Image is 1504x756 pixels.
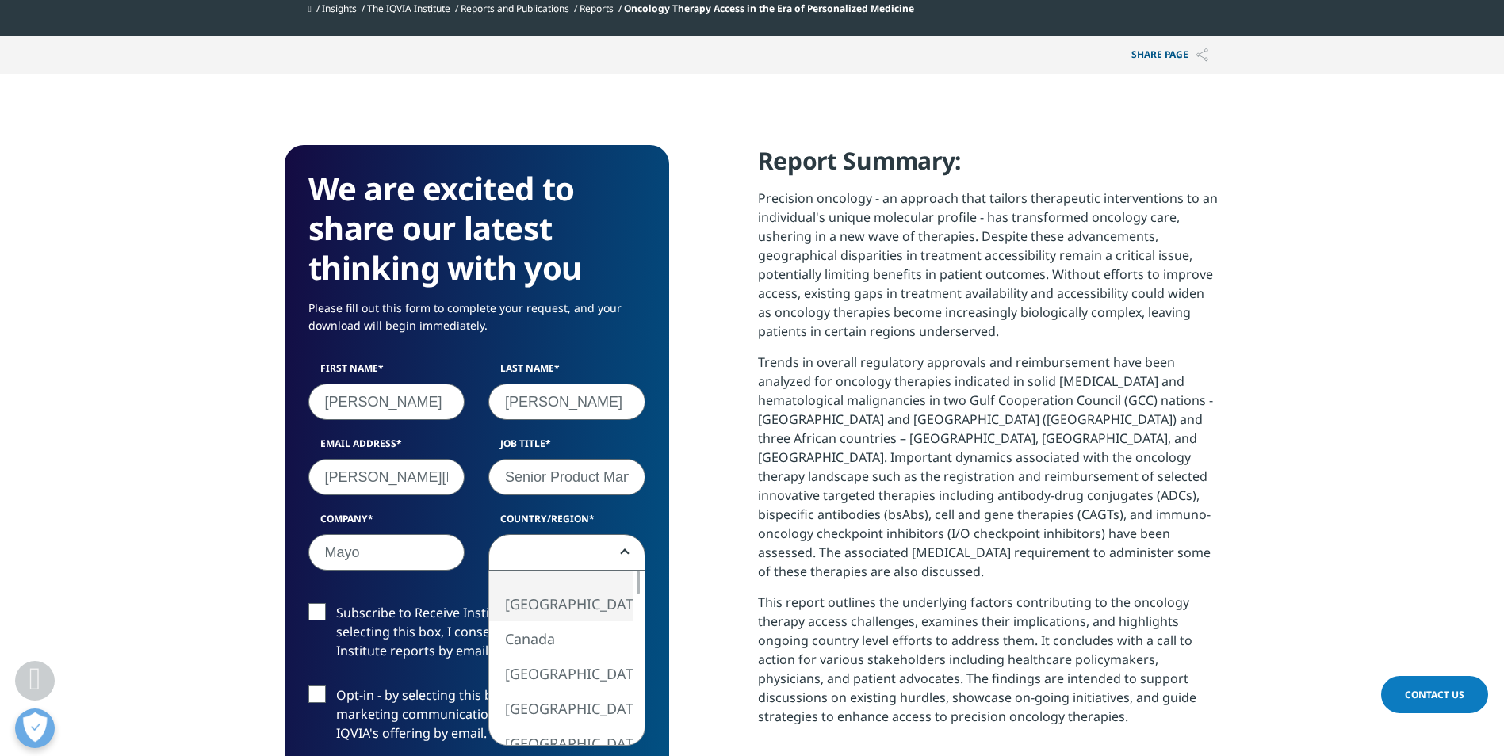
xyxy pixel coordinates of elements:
[1405,688,1464,701] span: Contact Us
[308,361,465,384] label: First Name
[308,300,645,346] p: Please fill out this form to complete your request, and your download will begin immediately.
[489,586,633,621] li: [GEOGRAPHIC_DATA]
[488,512,645,534] label: Country/Region
[758,593,1220,738] p: This report outlines the underlying factors contributing to the oncology therapy access challenge...
[367,2,450,15] a: The IQVIA Institute
[308,685,645,751] label: Opt-in - by selecting this box, I consent to receiving marketing communications and information a...
[1381,676,1488,713] a: Contact Us
[308,437,465,459] label: Email Address
[489,691,633,726] li: [GEOGRAPHIC_DATA]
[15,708,55,748] button: Open Preferences
[758,353,1220,593] p: Trends in overall regulatory approvals and reimbursement have been analyzed for oncology therapie...
[308,603,645,669] label: Subscribe to Receive Institute Reports - by selecting this box, I consent to receiving IQVIA Inst...
[1119,36,1220,74] p: Share PAGE
[489,621,633,656] li: Canada
[489,656,633,691] li: [GEOGRAPHIC_DATA]
[580,2,614,15] a: Reports
[488,361,645,384] label: Last Name
[488,437,645,459] label: Job Title
[758,145,1220,189] h4: Report Summary:
[308,169,645,288] h3: We are excited to share our latest thinking with you
[624,2,914,15] span: Oncology Therapy Access in the Era of Personalized Medicine
[758,189,1220,353] p: Precision oncology - an approach that tailors therapeutic interventions to an individual's unique...
[1119,36,1220,74] button: Share PAGEShare PAGE
[322,2,357,15] a: Insights
[461,2,569,15] a: Reports and Publications
[308,512,465,534] label: Company
[1196,48,1208,62] img: Share PAGE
